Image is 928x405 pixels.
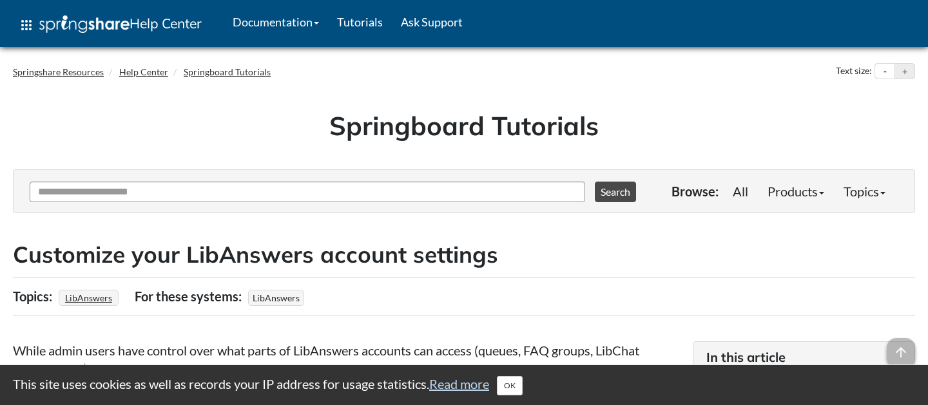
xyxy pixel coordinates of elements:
[248,290,304,306] span: LibAnswers
[595,182,636,202] button: Search
[723,178,758,204] a: All
[392,6,472,38] a: Ask Support
[328,6,392,38] a: Tutorials
[672,182,719,200] p: Browse:
[706,348,902,366] h3: In this article
[13,239,915,270] h2: Customize your LibAnswers account settings
[887,339,915,355] a: arrow_upward
[119,66,168,77] a: Help Center
[63,288,114,307] a: LibAnswers
[130,15,202,32] span: Help Center
[887,338,915,366] span: arrow_upward
[834,178,895,204] a: Topics
[23,108,905,144] h1: Springboard Tutorials
[875,64,894,79] button: Decrease text size
[19,17,34,33] span: apps
[39,15,130,33] img: Springshare
[135,284,245,308] div: For these systems:
[224,6,328,38] a: Documentation
[13,284,55,308] div: Topics:
[497,376,523,395] button: Close
[758,178,834,204] a: Products
[895,64,914,79] button: Increase text size
[184,66,271,77] a: Springboard Tutorials
[10,6,211,44] a: apps Help Center
[833,63,875,80] div: Text size:
[13,66,104,77] a: Springshare Resources
[429,376,489,391] a: Read more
